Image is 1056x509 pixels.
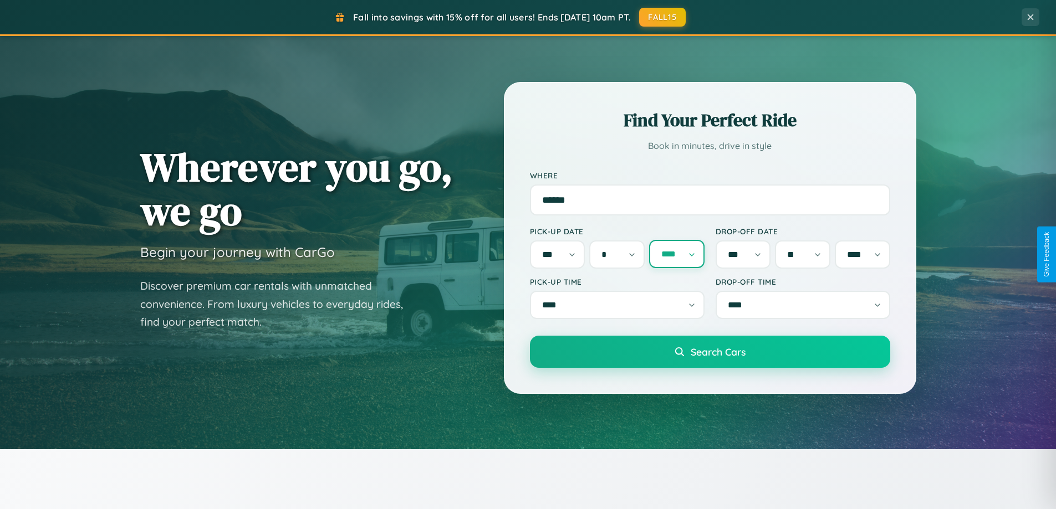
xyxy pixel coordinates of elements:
label: Pick-up Date [530,227,705,236]
span: Search Cars [691,346,746,358]
label: Drop-off Date [716,227,890,236]
label: Drop-off Time [716,277,890,286]
h2: Find Your Perfect Ride [530,108,890,132]
button: FALL15 [639,8,686,27]
h3: Begin your journey with CarGo [140,244,335,260]
label: Pick-up Time [530,277,705,286]
h1: Wherever you go, we go [140,145,453,233]
p: Discover premium car rentals with unmatched convenience. From luxury vehicles to everyday rides, ... [140,277,417,331]
span: Fall into savings with 15% off for all users! Ends [DATE] 10am PT. [353,12,631,23]
div: Give Feedback [1043,232,1050,277]
label: Where [530,171,890,180]
button: Search Cars [530,336,890,368]
p: Book in minutes, drive in style [530,138,890,154]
